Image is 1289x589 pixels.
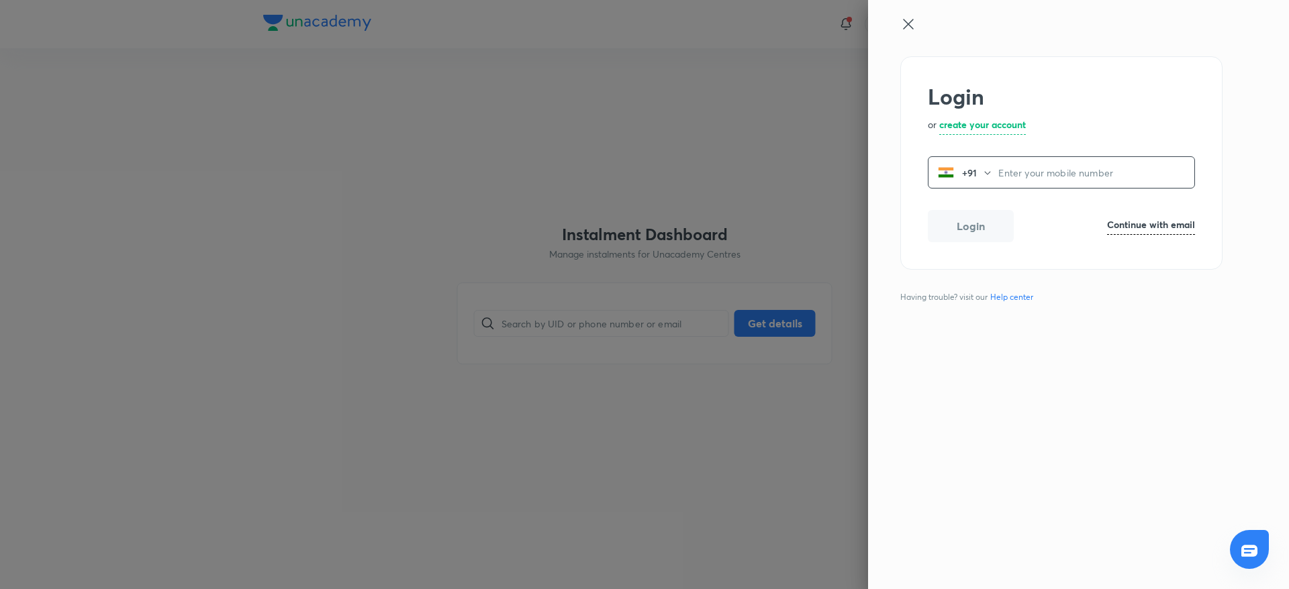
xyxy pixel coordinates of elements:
button: Login [928,210,1014,242]
img: India [938,164,954,180]
a: create your account [939,117,1026,135]
a: Help center [988,291,1036,303]
span: Having trouble? visit our [900,291,1039,303]
p: +91 [954,166,982,180]
p: or [928,117,937,135]
h6: Continue with email [1107,217,1195,231]
h6: create your account [939,117,1026,131]
h2: Login [928,84,1195,109]
input: Enter your mobile number [998,159,1194,186]
a: Continue with email [1107,217,1195,235]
